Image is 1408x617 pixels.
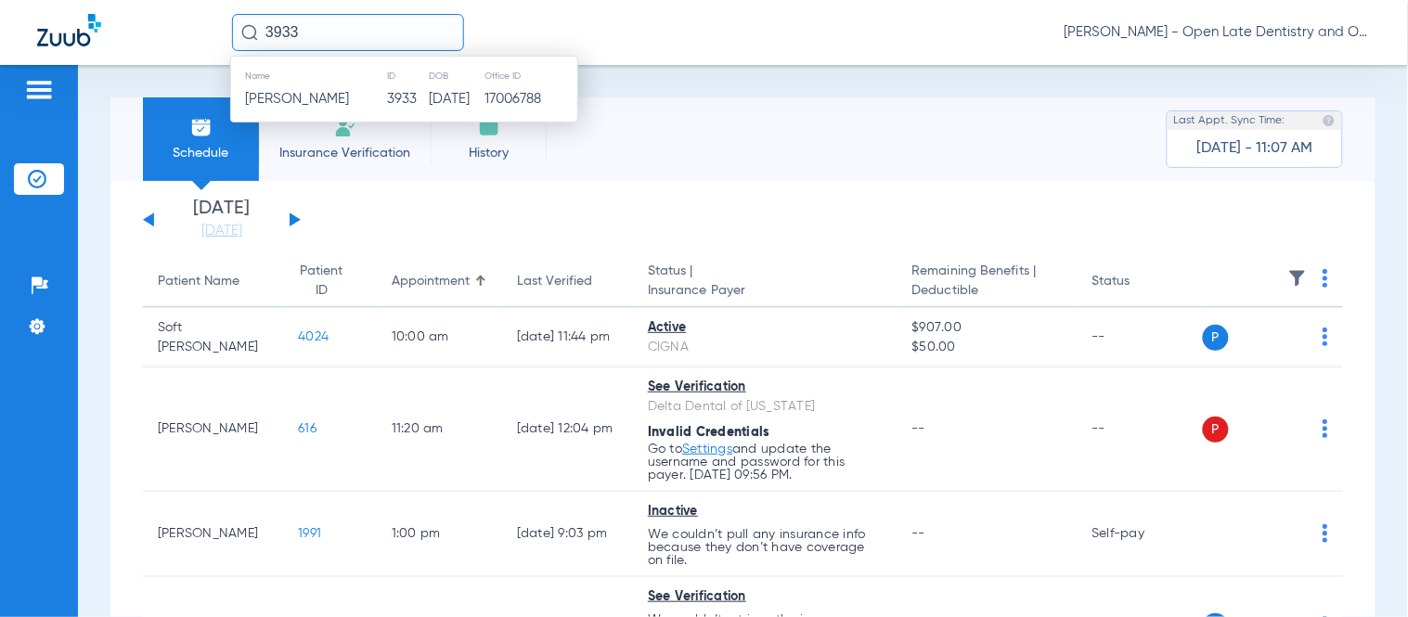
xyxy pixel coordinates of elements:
[648,338,882,357] div: CIGNA
[392,272,487,291] div: Appointment
[1197,139,1313,158] span: [DATE] - 11:07 AM
[298,262,344,301] div: Patient ID
[231,66,387,86] th: Name
[445,144,533,162] span: History
[648,426,770,439] span: Invalid Credentials
[912,281,1063,301] span: Deductible
[898,256,1078,308] th: Remaining Benefits |
[298,527,321,540] span: 1991
[502,308,633,367] td: [DATE] 11:44 PM
[648,378,882,397] div: See Verification
[298,262,361,301] div: Patient ID
[1203,325,1229,351] span: P
[387,66,428,86] th: ID
[502,367,633,492] td: [DATE] 12:04 PM
[648,587,882,607] div: See Verification
[143,492,283,577] td: [PERSON_NAME]
[648,281,882,301] span: Insurance Payer
[1288,269,1307,288] img: filter.svg
[377,308,502,367] td: 10:00 AM
[1323,269,1328,288] img: group-dot-blue.svg
[232,14,464,51] input: Search for patients
[158,272,268,291] div: Patient Name
[1077,492,1202,577] td: Self-pay
[1077,308,1202,367] td: --
[1203,417,1229,443] span: P
[517,272,618,291] div: Last Verified
[37,14,101,46] img: Zuub Logo
[298,330,329,343] span: 4024
[428,66,484,86] th: DOB
[1174,111,1285,130] span: Last Appt. Sync Time:
[157,144,245,162] span: Schedule
[24,79,54,101] img: hamburger-icon
[1323,328,1328,346] img: group-dot-blue.svg
[912,422,926,435] span: --
[648,443,882,482] p: Go to and update the username and password for this payer. [DATE] 09:56 PM.
[648,397,882,417] div: Delta Dental of [US_STATE]
[158,272,239,291] div: Patient Name
[166,199,278,240] li: [DATE]
[502,492,633,577] td: [DATE] 9:03 PM
[912,338,1063,357] span: $50.00
[377,492,502,577] td: 1:00 PM
[1077,256,1202,308] th: Status
[245,92,349,106] span: [PERSON_NAME]
[143,367,283,492] td: [PERSON_NAME]
[298,422,316,435] span: 616
[648,318,882,338] div: Active
[377,367,502,492] td: 11:20 AM
[517,272,592,291] div: Last Verified
[1323,114,1336,127] img: last sync help info
[428,86,484,112] td: [DATE]
[1065,23,1371,42] span: [PERSON_NAME] - Open Late Dentistry and Orthodontics
[143,308,283,367] td: Soft [PERSON_NAME]
[334,116,356,138] img: Manual Insurance Verification
[190,116,213,138] img: Schedule
[1077,367,1202,492] td: --
[912,318,1063,338] span: $907.00
[273,144,417,162] span: Insurance Verification
[682,443,732,456] a: Settings
[484,66,577,86] th: Office ID
[648,502,882,521] div: Inactive
[1315,528,1408,617] iframe: Chat Widget
[912,527,926,540] span: --
[392,272,470,291] div: Appointment
[1323,419,1328,438] img: group-dot-blue.svg
[241,24,258,41] img: Search Icon
[387,86,428,112] td: 3933
[648,528,882,567] p: We couldn’t pull any insurance info because they don’t have coverage on file.
[484,86,577,112] td: 17006788
[166,222,278,240] a: [DATE]
[1323,524,1328,543] img: group-dot-blue.svg
[633,256,897,308] th: Status |
[478,116,500,138] img: History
